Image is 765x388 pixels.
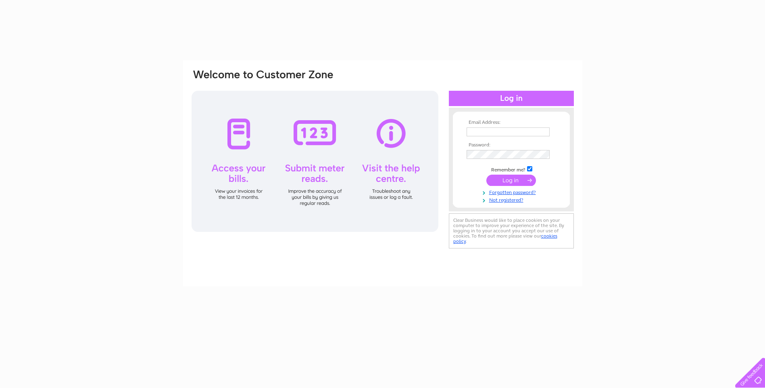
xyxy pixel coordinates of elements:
[465,165,558,173] td: Remember me?
[465,142,558,148] th: Password:
[453,233,557,244] a: cookies policy
[467,188,558,196] a: Forgotten password?
[467,196,558,203] a: Not registered?
[449,213,574,248] div: Clear Business would like to place cookies on your computer to improve your experience of the sit...
[486,175,536,186] input: Submit
[465,120,558,125] th: Email Address:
